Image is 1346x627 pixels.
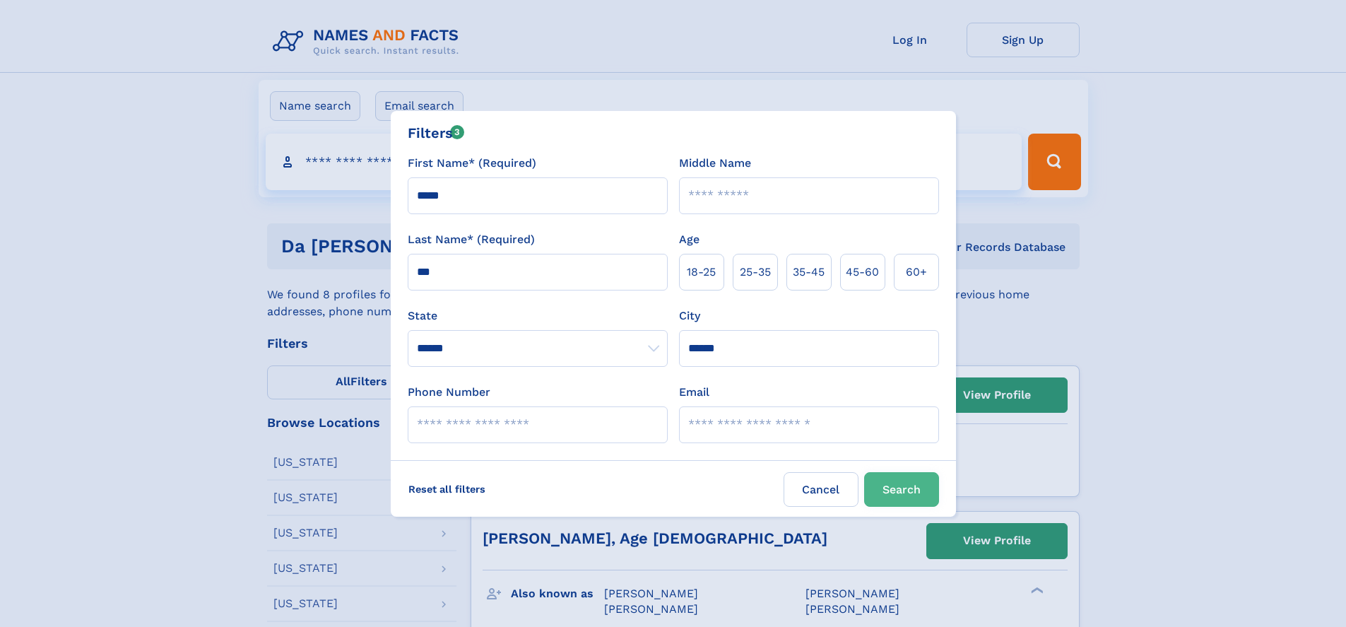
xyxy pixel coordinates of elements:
span: 35‑45 [793,264,825,281]
label: Last Name* (Required) [408,231,535,248]
label: First Name* (Required) [408,155,536,172]
button: Search [864,472,939,507]
label: Age [679,231,699,248]
label: State [408,307,668,324]
label: Middle Name [679,155,751,172]
label: Email [679,384,709,401]
label: Phone Number [408,384,490,401]
span: 25‑35 [740,264,771,281]
span: 60+ [906,264,927,281]
div: Filters [408,122,465,143]
span: 18‑25 [687,264,716,281]
label: Reset all filters [399,472,495,506]
label: City [679,307,700,324]
span: 45‑60 [846,264,879,281]
label: Cancel [784,472,858,507]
